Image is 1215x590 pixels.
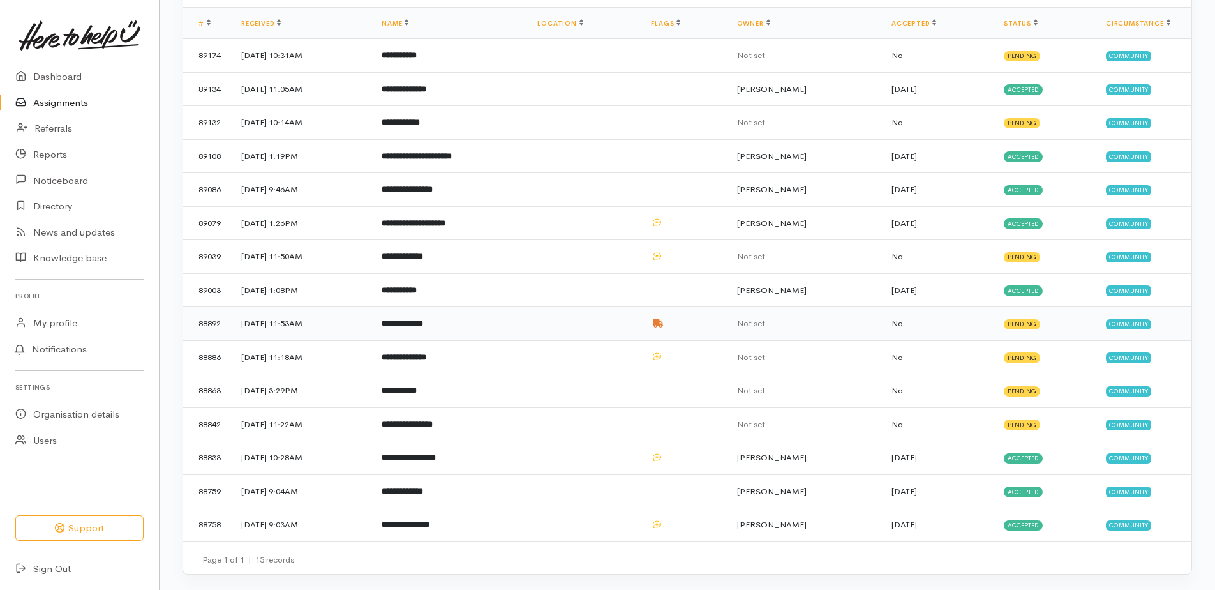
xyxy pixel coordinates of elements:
[231,407,371,441] td: [DATE] 11:22AM
[1106,185,1151,195] span: Community
[1106,487,1151,497] span: Community
[231,508,371,541] td: [DATE] 9:03AM
[1106,352,1151,363] span: Community
[231,273,371,307] td: [DATE] 1:08PM
[737,117,765,128] span: Not set
[1004,51,1040,61] span: Pending
[1106,520,1151,531] span: Community
[891,19,936,27] a: Accepted
[891,519,917,530] time: [DATE]
[1004,487,1043,497] span: Accepted
[1004,185,1043,195] span: Accepted
[891,318,903,329] span: No
[183,374,231,408] td: 88863
[183,508,231,541] td: 88758
[231,374,371,408] td: [DATE] 3:29PM
[183,407,231,441] td: 88842
[1106,218,1151,229] span: Community
[1106,19,1170,27] a: Circumstance
[231,474,371,508] td: [DATE] 9:04AM
[891,452,917,463] time: [DATE]
[891,84,917,95] time: [DATE]
[183,474,231,508] td: 88759
[202,554,294,565] small: Page 1 of 1 15 records
[737,318,765,329] span: Not set
[231,206,371,240] td: [DATE] 1:26PM
[241,19,281,27] a: Received
[1004,319,1040,329] span: Pending
[737,419,765,430] span: Not set
[1106,319,1151,329] span: Community
[1106,252,1151,262] span: Community
[248,554,251,565] span: |
[737,218,807,229] span: [PERSON_NAME]
[1106,453,1151,464] span: Community
[651,19,680,27] a: Flags
[1106,386,1151,397] span: Community
[737,251,765,262] span: Not set
[183,72,231,106] td: 89134
[737,184,807,195] span: [PERSON_NAME]
[183,139,231,173] td: 89108
[231,106,371,140] td: [DATE] 10:14AM
[15,515,144,541] button: Support
[737,486,807,497] span: [PERSON_NAME]
[15,379,144,396] h6: Settings
[231,39,371,73] td: [DATE] 10:31AM
[1004,252,1040,262] span: Pending
[183,273,231,307] td: 89003
[891,285,917,296] time: [DATE]
[15,287,144,305] h6: Profile
[231,139,371,173] td: [DATE] 1:19PM
[891,419,903,430] span: No
[1004,19,1038,27] a: Status
[1106,84,1151,95] span: Community
[1004,151,1043,162] span: Accepted
[1106,420,1151,430] span: Community
[891,184,917,195] time: [DATE]
[231,72,371,106] td: [DATE] 11:05AM
[737,19,770,27] a: Owner
[1106,118,1151,128] span: Community
[737,84,807,95] span: [PERSON_NAME]
[183,340,231,374] td: 88886
[183,441,231,475] td: 88833
[891,352,903,363] span: No
[737,50,765,61] span: Not set
[231,340,371,374] td: [DATE] 11:18AM
[1004,218,1043,229] span: Accepted
[1004,285,1043,296] span: Accepted
[737,285,807,296] span: [PERSON_NAME]
[198,19,211,27] a: #
[382,19,408,27] a: Name
[891,50,903,61] span: No
[891,486,917,497] time: [DATE]
[891,117,903,128] span: No
[1004,386,1040,397] span: Pending
[891,218,917,229] time: [DATE]
[1004,84,1043,95] span: Accepted
[1106,285,1151,296] span: Community
[183,206,231,240] td: 89079
[183,39,231,73] td: 89174
[183,307,231,341] td: 88892
[183,106,231,140] td: 89132
[1106,51,1151,61] span: Community
[1004,420,1040,430] span: Pending
[1004,352,1040,363] span: Pending
[183,173,231,207] td: 89086
[231,240,371,274] td: [DATE] 11:50AM
[737,385,765,396] span: Not set
[737,352,765,363] span: Not set
[1004,453,1043,464] span: Accepted
[891,385,903,396] span: No
[537,19,583,27] a: Location
[737,151,807,162] span: [PERSON_NAME]
[891,251,903,262] span: No
[1004,118,1040,128] span: Pending
[737,452,807,463] span: [PERSON_NAME]
[1004,520,1043,531] span: Accepted
[231,441,371,475] td: [DATE] 10:28AM
[891,151,917,162] time: [DATE]
[183,240,231,274] td: 89039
